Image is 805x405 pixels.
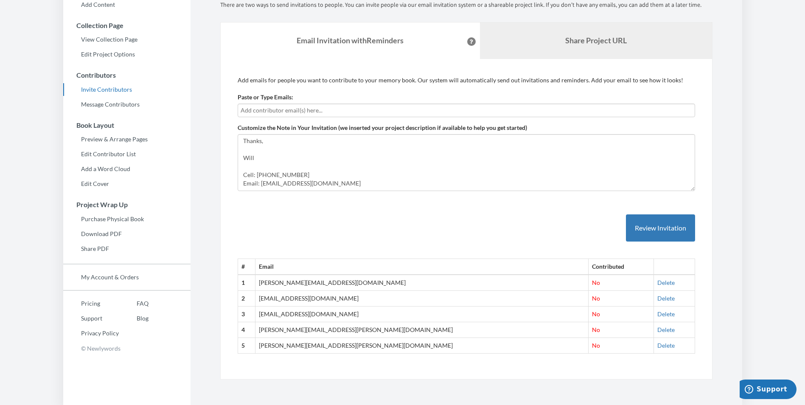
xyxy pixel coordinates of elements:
[119,297,149,310] a: FAQ
[63,33,191,46] a: View Collection Page
[592,279,600,286] span: No
[238,259,255,275] th: #
[63,48,191,61] a: Edit Project Options
[740,380,797,401] iframe: Opens a widget where you can chat to one of our agents
[238,338,255,354] th: 5
[657,310,675,318] a: Delete
[64,201,191,208] h3: Project Wrap Up
[238,76,695,84] p: Add emails for people you want to contribute to your memory book. Our system will automatically s...
[63,177,191,190] a: Edit Cover
[238,275,255,290] th: 1
[657,279,675,286] a: Delete
[657,295,675,302] a: Delete
[238,134,695,191] textarea: Let’s Celebrate [PERSON_NAME]’s 40th in Style! Hi Everyone, I am putting together a special scrap...
[64,71,191,79] h3: Contributors
[565,36,627,45] b: Share Project URL
[592,295,600,302] span: No
[63,297,119,310] a: Pricing
[64,22,191,29] h3: Collection Page
[63,213,191,225] a: Purchase Physical Book
[657,326,675,333] a: Delete
[255,338,588,354] td: [PERSON_NAME][EMAIL_ADDRESS][PERSON_NAME][DOMAIN_NAME]
[63,327,119,340] a: Privacy Policy
[297,36,404,45] strong: Email Invitation with Reminders
[238,124,527,132] label: Customize the Note in Your Invitation (we inserted your project description if available to help ...
[238,307,255,322] th: 3
[657,342,675,349] a: Delete
[220,1,712,9] p: There are two ways to send invitations to people. You can invite people via our email invitation ...
[592,310,600,318] span: No
[589,259,654,275] th: Contributed
[63,228,191,240] a: Download PDF
[255,307,588,322] td: [EMAIL_ADDRESS][DOMAIN_NAME]
[63,148,191,160] a: Edit Contributor List
[63,342,191,355] p: © Newlywords
[626,214,695,242] button: Review Invitation
[63,98,191,111] a: Message Contributors
[238,322,255,338] th: 4
[238,93,293,101] label: Paste or Type Emails:
[241,106,692,115] input: Add contributor email(s) here...
[238,291,255,307] th: 2
[64,121,191,129] h3: Book Layout
[63,163,191,175] a: Add a Word Cloud
[63,133,191,146] a: Preview & Arrange Pages
[63,271,191,284] a: My Account & Orders
[63,312,119,325] a: Support
[63,83,191,96] a: Invite Contributors
[119,312,149,325] a: Blog
[63,242,191,255] a: Share PDF
[592,342,600,349] span: No
[255,322,588,338] td: [PERSON_NAME][EMAIL_ADDRESS][PERSON_NAME][DOMAIN_NAME]
[592,326,600,333] span: No
[255,291,588,307] td: [EMAIL_ADDRESS][DOMAIN_NAME]
[255,259,588,275] th: Email
[255,275,588,290] td: [PERSON_NAME][EMAIL_ADDRESS][DOMAIN_NAME]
